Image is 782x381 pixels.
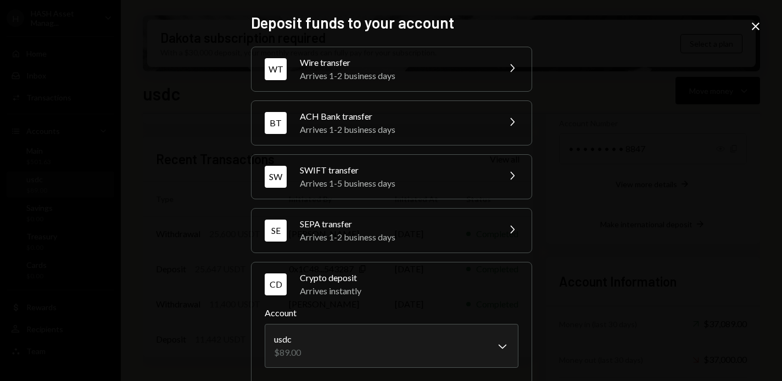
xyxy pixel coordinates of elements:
div: CD [265,273,287,295]
div: SE [265,220,287,242]
div: Arrives 1-2 business days [300,69,492,82]
div: SEPA transfer [300,217,492,231]
div: Crypto deposit [300,271,518,284]
button: BTACH Bank transferArrives 1-2 business days [252,101,532,145]
div: SWIFT transfer [300,164,492,177]
div: Arrives 1-5 business days [300,177,492,190]
button: SWSWIFT transferArrives 1-5 business days [252,155,532,199]
div: Arrives 1-2 business days [300,231,492,244]
div: WT [265,58,287,80]
button: Account [265,324,518,368]
div: Arrives instantly [300,284,518,298]
h2: Deposit funds to your account [251,12,531,33]
label: Account [265,306,518,320]
div: ACH Bank transfer [300,110,492,123]
div: SW [265,166,287,188]
div: Wire transfer [300,56,492,69]
div: Arrives 1-2 business days [300,123,492,136]
button: SESEPA transferArrives 1-2 business days [252,209,532,253]
button: WTWire transferArrives 1-2 business days [252,47,532,91]
div: BT [265,112,287,134]
button: CDCrypto depositArrives instantly [252,262,532,306]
